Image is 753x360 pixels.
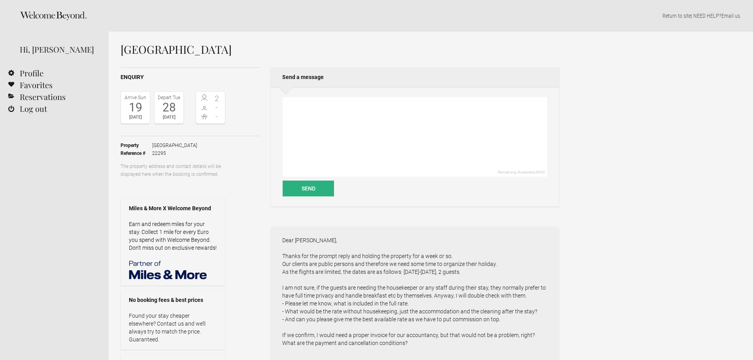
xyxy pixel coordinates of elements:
h1: [GEOGRAPHIC_DATA] [121,43,559,55]
h2: Enquiry [121,73,260,81]
span: - [211,113,223,121]
div: 19 [123,102,148,113]
h2: Send a message [270,67,559,87]
strong: Miles & More X Welcome Beyond [129,204,217,212]
p: | NEED HELP? . [121,12,741,20]
strong: No booking fees & best prices [129,296,217,304]
div: Arrive Sun [123,94,148,102]
button: Send [283,181,334,196]
a: Earn and redeem miles for your stay. Collect 1 mile for every Euro you spend with Welcome Beyond.... [129,221,217,251]
div: [DATE] [157,113,181,121]
p: Found your stay cheaper elsewhere? Contact us and we’ll always try to match the price. Guaranteed. [129,312,217,343]
img: Miles & More [129,260,208,279]
div: 28 [157,102,181,113]
strong: Reference # [121,149,152,157]
div: Hi, [PERSON_NAME] [20,43,97,55]
span: - [211,104,223,111]
p: The property address and contact details will be displayed here when the booking is confirmed. [121,162,225,178]
span: 2 [211,94,223,102]
div: Depart Tue [157,94,181,102]
a: Email us [721,13,740,19]
div: [DATE] [123,113,148,121]
a: Return to site [662,13,691,19]
strong: Property [121,141,152,149]
span: [GEOGRAPHIC_DATA] [152,141,197,149]
span: 22295 [152,149,197,157]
